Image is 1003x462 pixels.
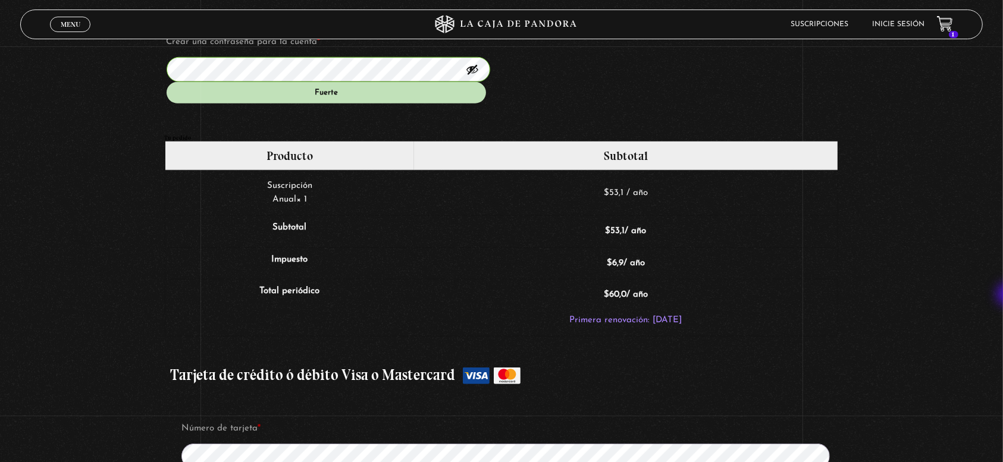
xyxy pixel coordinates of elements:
[414,279,838,336] td: / año
[171,360,833,390] label: Tarjeta de crédito ó débito Visa o Mastercard
[466,63,479,76] button: Mostrar contraseña
[167,33,487,51] label: Crear una contraseña para la cuenta
[607,259,612,268] span: $
[167,82,487,104] div: Fuerte
[267,181,312,190] span: Suscripción
[606,227,611,235] span: $
[414,247,838,279] td: / año
[165,247,414,279] th: Impuesto
[165,135,839,141] h3: Tu pedido
[57,30,84,39] span: Cerrar
[165,170,414,215] td: Anual
[873,21,925,28] a: Inicie sesión
[791,21,849,28] a: Suscripciones
[949,31,958,38] span: 1
[604,188,609,197] span: $
[296,195,307,204] strong: × 1
[414,215,838,247] td: / año
[61,21,80,28] span: Menu
[937,16,953,32] a: 1
[165,279,414,336] th: Total periódico
[165,142,414,170] th: Producto
[604,290,626,299] span: 60,0
[165,215,414,247] th: Subtotal
[606,227,625,235] span: 53,1
[570,316,682,325] small: Primera renovación: [DATE]
[626,188,648,197] span: / año
[607,259,623,268] span: 6,9
[604,188,623,197] bdi: 53,1
[414,142,838,170] th: Subtotal
[604,290,609,299] span: $
[181,420,839,438] label: Número de tarjeta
